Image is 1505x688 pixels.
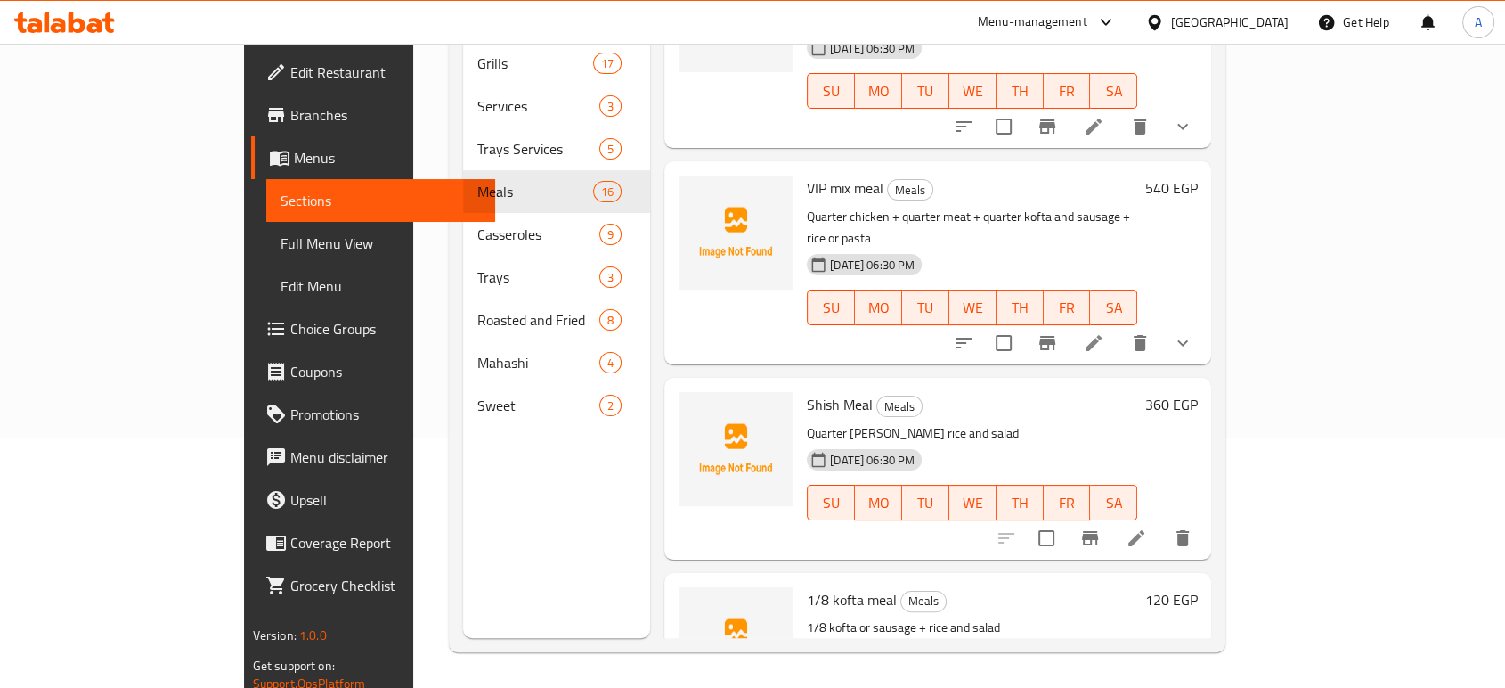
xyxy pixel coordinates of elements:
span: Get support on: [253,654,335,677]
button: delete [1119,105,1161,148]
button: delete [1119,322,1161,364]
a: Upsell [251,479,495,521]
button: show more [1161,322,1204,364]
span: Select to update [1028,520,1065,557]
nav: Menu sections [463,35,650,434]
span: Upsell [290,489,481,511]
div: Mahashi [477,352,599,373]
button: TH [997,485,1044,520]
h6: 360 EGP [1144,392,1197,417]
p: Quarter chicken + quarter meat + quarter kofta and sausage + rice or pasta [807,206,1137,250]
span: VIP mix meal [807,175,883,201]
button: TU [902,290,949,325]
span: Meals [888,180,932,201]
span: Shish Meal [807,391,873,418]
span: 3 [600,98,621,115]
span: [DATE] 06:30 PM [823,40,922,57]
span: SU [815,295,848,321]
span: Sections [281,190,481,211]
p: Quarter [PERSON_NAME] rice and salad [807,422,1137,445]
div: Meals16 [463,170,650,213]
a: Promotions [251,393,495,436]
a: Edit menu item [1083,116,1104,137]
span: SA [1097,295,1130,321]
button: TU [902,73,949,109]
a: Grocery Checklist [251,564,495,607]
span: Select to update [985,108,1022,145]
span: TU [909,490,942,516]
span: 4 [600,355,621,372]
div: Meals [876,396,923,417]
span: Branches [290,104,481,126]
span: Edit Restaurant [290,61,481,83]
button: TH [997,73,1044,109]
span: TH [1004,78,1037,104]
span: SU [815,490,848,516]
div: Meals [887,179,933,201]
button: Branch-specific-item [1069,517,1111,560]
div: Sweet2 [463,384,650,427]
span: Sweet [477,395,599,416]
span: Grills [477,53,593,74]
div: Trays [477,266,599,288]
a: Menus [251,136,495,179]
span: Choice Groups [290,318,481,340]
span: FR [1051,295,1084,321]
span: 2 [600,397,621,414]
div: Trays Services [477,138,599,160]
div: Roasted and Fried8 [463,299,650,341]
span: MO [862,490,895,516]
div: Menu-management [978,12,1087,33]
h6: 540 EGP [1144,176,1197,201]
p: 1/8 kofta or sausage + rice and salad [807,617,1137,639]
button: WE [949,73,997,109]
span: Menu disclaimer [290,446,481,468]
button: MO [855,73,902,109]
button: MO [855,485,902,520]
span: Coupons [290,361,481,382]
span: [DATE] 06:30 PM [823,257,922,274]
button: MO [855,290,902,325]
a: Branches [251,94,495,136]
span: Version: [253,624,297,647]
button: FR [1044,290,1091,325]
div: items [593,53,622,74]
button: SU [807,485,855,520]
button: TU [902,485,949,520]
a: Sections [266,179,495,222]
span: Services [477,95,599,117]
span: 5 [600,141,621,158]
span: Promotions [290,404,481,425]
span: 16 [594,184,621,201]
div: Trays3 [463,256,650,299]
a: Edit menu item [1083,332,1104,354]
h6: 120 EGP [1144,587,1197,612]
a: Full Menu View [266,222,495,265]
div: Grills17 [463,42,650,85]
div: items [599,266,622,288]
div: items [599,309,622,331]
span: Select to update [985,324,1022,362]
button: FR [1044,73,1091,109]
span: Meals [901,591,946,611]
span: FR [1051,490,1084,516]
div: items [599,224,622,245]
button: SU [807,73,855,109]
span: TH [1004,490,1037,516]
button: delete [1161,517,1204,560]
button: Branch-specific-item [1026,322,1069,364]
span: 9 [600,226,621,243]
span: SA [1097,490,1130,516]
button: Branch-specific-item [1026,105,1069,148]
button: SU [807,290,855,325]
div: Services3 [463,85,650,127]
span: TU [909,78,942,104]
svg: Show Choices [1172,116,1193,137]
button: sort-choices [942,322,985,364]
span: SU [815,78,848,104]
div: Trays Services5 [463,127,650,170]
div: Casseroles [477,224,599,245]
span: Roasted and Fried [477,309,599,331]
